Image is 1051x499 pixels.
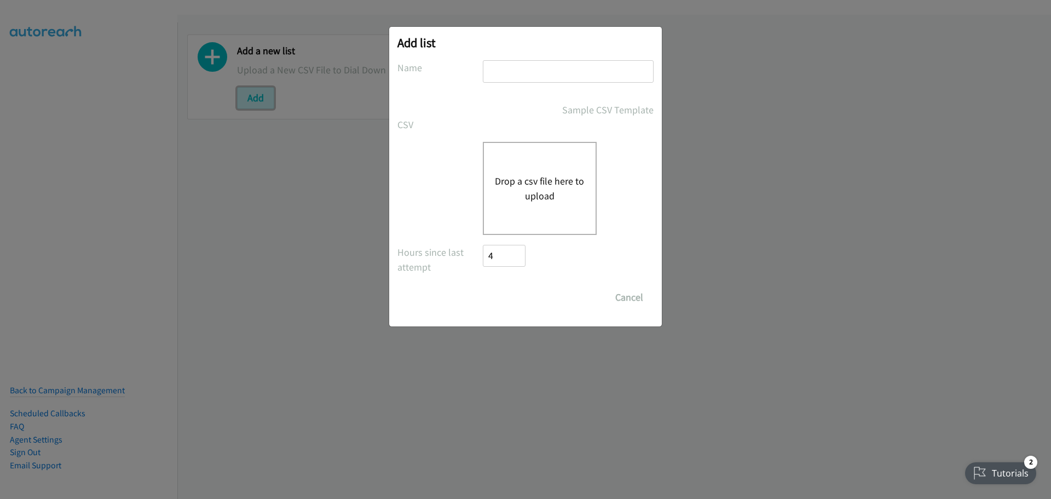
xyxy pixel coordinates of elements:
[397,35,654,50] h2: Add list
[605,286,654,308] button: Cancel
[397,117,483,132] label: CSV
[562,102,654,117] a: Sample CSV Template
[495,174,585,203] button: Drop a csv file here to upload
[397,60,483,75] label: Name
[397,245,483,274] label: Hours since last attempt
[958,451,1043,491] iframe: Checklist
